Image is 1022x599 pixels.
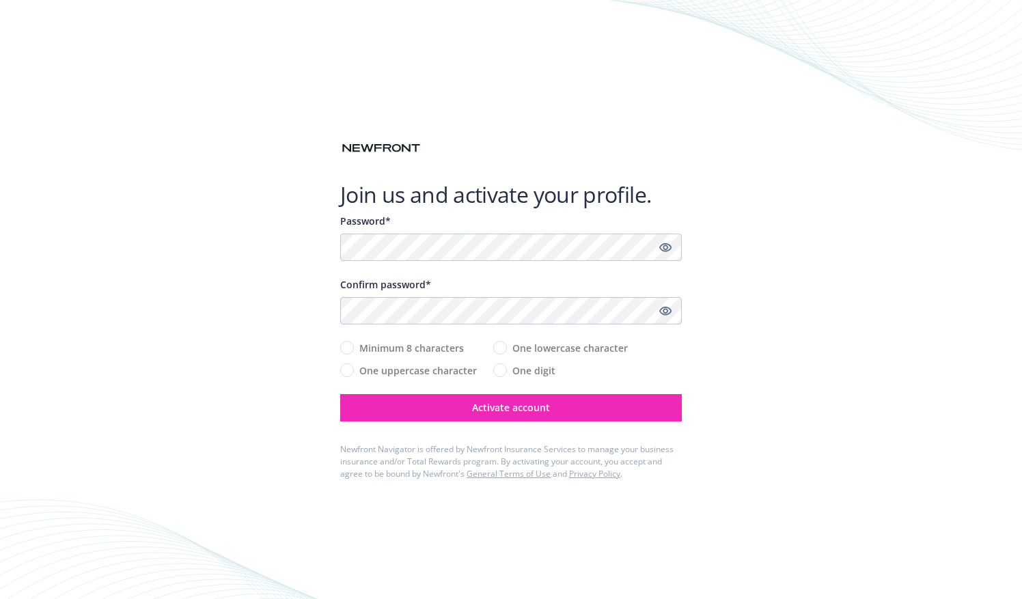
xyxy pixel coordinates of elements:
img: Newfront logo [340,141,422,156]
span: One lowercase character [512,341,628,355]
a: Show password [657,303,674,319]
button: Activate account [340,394,682,421]
span: Confirm password* [340,278,431,291]
span: Password* [340,214,391,227]
div: Newfront Navigator is offered by Newfront Insurance Services to manage your business insurance an... [340,443,682,480]
span: One digit [512,363,555,378]
a: Privacy Policy [569,468,620,479]
span: One uppercase character [359,363,477,378]
span: Minimum 8 characters [359,341,464,355]
span: Activate account [472,401,550,414]
h1: Join us and activate your profile. [340,181,682,208]
a: Show password [657,239,674,255]
input: Confirm your unique password... [340,297,682,324]
input: Enter a unique password... [340,234,682,261]
a: General Terms of Use [467,468,551,479]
